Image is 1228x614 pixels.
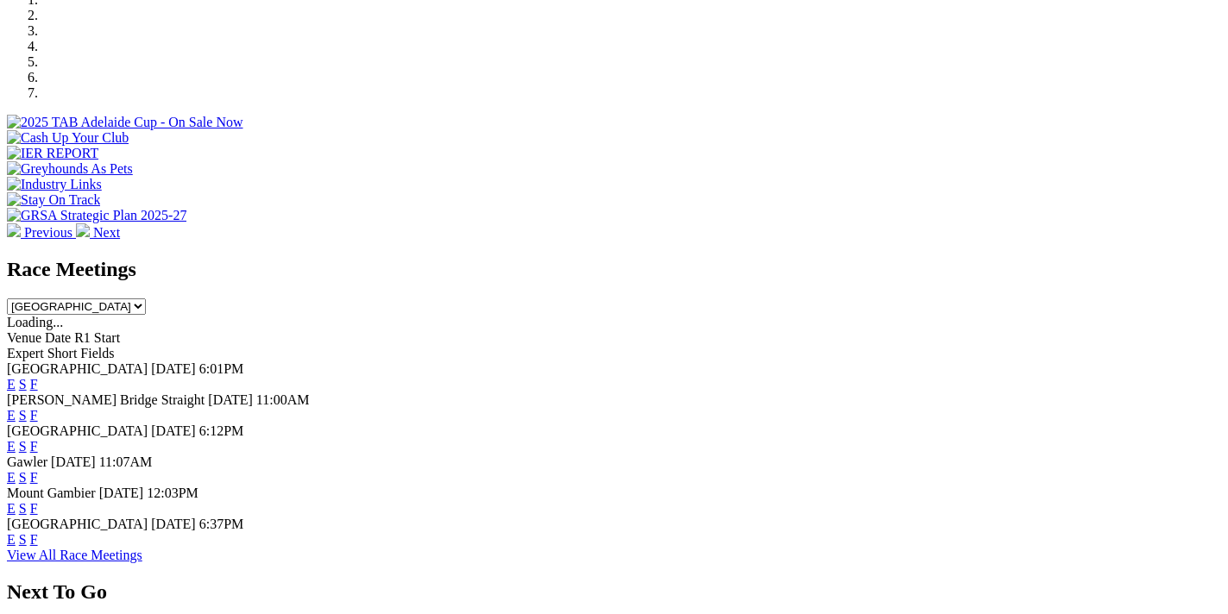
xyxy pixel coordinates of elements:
span: Date [45,330,71,345]
span: Venue [7,330,41,345]
img: Industry Links [7,177,102,192]
a: S [19,408,27,423]
span: [DATE] [151,517,196,531]
span: Mount Gambier [7,486,96,500]
span: Previous [24,225,72,240]
img: Greyhounds As Pets [7,161,133,177]
a: F [30,408,38,423]
a: F [30,377,38,392]
span: 11:00AM [256,392,310,407]
a: E [7,470,16,485]
img: chevron-right-pager-white.svg [76,223,90,237]
h2: Next To Go [7,580,1221,604]
span: [DATE] [51,454,96,469]
span: Fields [80,346,114,360]
span: [PERSON_NAME] Bridge Straight [7,392,205,407]
span: 6:01PM [199,361,244,376]
img: IER REPORT [7,146,98,161]
span: [DATE] [151,361,196,376]
img: Stay On Track [7,192,100,208]
a: Previous [7,225,76,240]
span: 12:03PM [147,486,198,500]
span: 6:12PM [199,423,244,438]
span: [GEOGRAPHIC_DATA] [7,361,148,376]
img: GRSA Strategic Plan 2025-27 [7,208,186,223]
a: F [30,470,38,485]
a: F [30,532,38,547]
span: Next [93,225,120,240]
a: E [7,532,16,547]
a: S [19,470,27,485]
span: 6:37PM [199,517,244,531]
a: View All Race Meetings [7,548,142,562]
span: R1 Start [74,330,120,345]
a: S [19,377,27,392]
a: S [19,501,27,516]
a: E [7,439,16,454]
h2: Race Meetings [7,258,1221,281]
span: [DATE] [99,486,144,500]
a: E [7,377,16,392]
span: Expert [7,346,44,360]
img: 2025 TAB Adelaide Cup - On Sale Now [7,115,243,130]
a: F [30,501,38,516]
a: E [7,501,16,516]
span: 11:07AM [99,454,153,469]
img: chevron-left-pager-white.svg [7,223,21,237]
a: S [19,532,27,547]
span: [DATE] [208,392,253,407]
a: F [30,439,38,454]
a: Next [76,225,120,240]
a: S [19,439,27,454]
a: E [7,408,16,423]
span: Loading... [7,315,63,329]
span: [GEOGRAPHIC_DATA] [7,517,148,531]
span: [DATE] [151,423,196,438]
img: Cash Up Your Club [7,130,129,146]
span: Gawler [7,454,47,469]
span: [GEOGRAPHIC_DATA] [7,423,148,438]
span: Short [47,346,78,360]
